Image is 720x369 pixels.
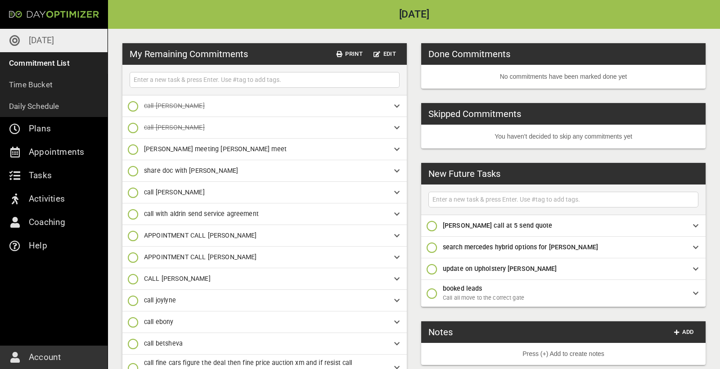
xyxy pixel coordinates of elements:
div: update on Upholstery [PERSON_NAME] [421,258,706,280]
span: Call all move to the correct gate [443,294,524,301]
div: call betsheva [122,333,407,355]
p: Commitment List [9,57,70,69]
h3: New Future Tasks [428,167,500,180]
li: No commitments have been marked done yet [421,65,706,89]
span: search mercedes hybrid options for [PERSON_NAME] [443,243,598,251]
h3: Done Commitments [428,47,510,61]
p: Coaching [29,215,66,229]
div: search mercedes hybrid options for [PERSON_NAME] [421,237,706,258]
h3: My Remaining Commitments [130,47,248,61]
input: Enter a new task & press Enter. Use #tag to add tags. [132,74,397,85]
div: CALL [PERSON_NAME] [122,268,407,290]
input: Enter a new task & press Enter. Use #tag to add tags. [431,194,696,205]
span: booked leads [443,285,482,292]
span: [PERSON_NAME] call at 5 send quote [443,222,552,229]
h2: [DATE] [108,9,720,20]
span: Print [337,49,363,59]
div: APPOINTMENT CALL [PERSON_NAME] [122,225,407,247]
div: call [PERSON_NAME] [122,117,407,139]
span: call ebony [144,318,174,325]
span: call [PERSON_NAME] [144,189,205,196]
h3: Notes [428,325,453,339]
button: Add [670,325,698,339]
div: call joylyne [122,290,407,311]
p: Activities [29,192,65,206]
p: [DATE] [29,33,54,48]
span: CALL [PERSON_NAME] [144,275,211,282]
li: You haven't decided to skip any commitments yet [421,125,706,148]
div: [PERSON_NAME] call at 5 send quote [421,215,706,237]
span: share doc with [PERSON_NAME] [144,167,238,174]
span: call [PERSON_NAME] [144,102,205,109]
p: Account [29,350,61,364]
p: Tasks [29,168,52,183]
p: Daily Schedule [9,100,59,112]
span: Add [673,327,695,337]
div: APPOINTMENT CALL [PERSON_NAME] [122,247,407,268]
div: call with aldrin send service agreement [122,203,407,225]
span: call with aldrin send service agreement [144,210,259,217]
span: call [PERSON_NAME] [144,124,205,131]
span: [PERSON_NAME] meeting [PERSON_NAME] meet [144,145,287,153]
span: APPOINTMENT CALL [PERSON_NAME] [144,253,257,261]
span: Edit [373,49,396,59]
div: call ebony [122,311,407,333]
p: Press (+) Add to create notes [428,349,698,359]
h3: Skipped Commitments [428,107,521,121]
div: call [PERSON_NAME] [122,95,407,117]
span: update on Upholstery [PERSON_NAME] [443,265,557,272]
p: Help [29,238,47,253]
p: Time Bucket [9,78,53,91]
div: share doc with [PERSON_NAME] [122,160,407,182]
span: call betsheva [144,340,183,347]
div: [PERSON_NAME] meeting [PERSON_NAME] meet [122,139,407,160]
button: Edit [370,47,400,61]
div: booked leadsCall all move to the correct gate [421,280,706,307]
button: Print [333,47,366,61]
p: Plans [29,121,51,136]
span: APPOINTMENT CALL [PERSON_NAME] [144,232,257,239]
img: Day Optimizer [9,11,99,18]
span: call joylyne [144,297,176,304]
div: call [PERSON_NAME] [122,182,407,203]
p: Appointments [29,145,84,159]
